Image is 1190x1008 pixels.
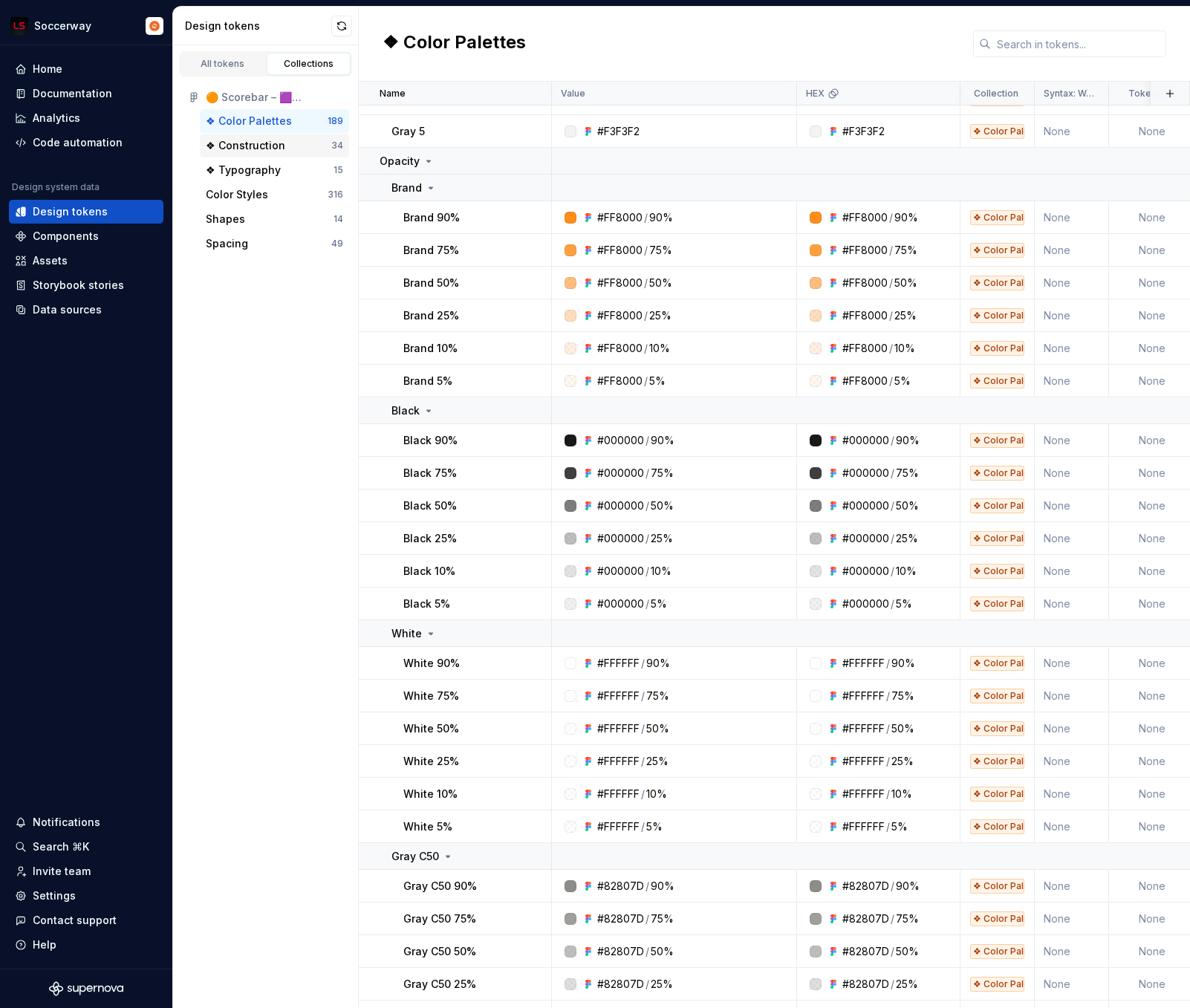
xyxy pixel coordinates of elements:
[646,944,649,959] div: /
[886,754,890,769] div: /
[597,531,644,546] div: #000000
[896,498,919,513] div: 50%
[842,433,889,448] div: #000000
[651,596,667,611] div: 5%
[380,88,406,100] p: Name
[206,114,292,129] div: ❖ Color Palettes
[1035,935,1109,968] td: None
[974,88,1018,100] p: Collection
[889,243,893,258] div: /
[842,689,885,703] div: #FFFFFF
[1035,234,1109,267] td: None
[891,689,914,703] div: 75%
[403,308,459,323] p: Brand 25%
[970,656,1024,671] div: ❖ Color Palettes
[896,879,920,894] div: 90%
[391,181,422,195] p: Brand
[383,30,526,57] h2: ❖ Color Palettes
[842,944,889,959] div: #82807D
[1035,647,1109,680] td: None
[651,433,674,448] div: 90%
[1035,115,1109,148] td: None
[646,531,649,546] div: /
[970,787,1024,801] div: ❖ Color Palettes
[891,754,914,769] div: 25%
[896,531,918,546] div: 25%
[206,212,245,227] div: Shapes
[651,977,673,992] div: 25%
[644,308,648,323] div: /
[886,656,890,671] div: /
[894,341,915,356] div: 10%
[889,341,893,356] div: /
[9,933,163,957] button: Help
[12,181,100,193] div: Design system data
[1035,870,1109,903] td: None
[970,433,1024,448] div: ❖ Color Palettes
[970,498,1024,513] div: ❖ Color Palettes
[9,249,163,273] a: Assets
[842,531,889,546] div: #000000
[334,164,343,176] div: 15
[842,308,888,323] div: #FF8000
[970,754,1024,769] div: ❖ Color Palettes
[644,341,648,356] div: /
[894,276,917,290] div: 50%
[403,596,450,611] p: Black 5%
[403,498,457,513] p: Black 50%
[33,815,100,830] div: Notifications
[33,839,89,854] div: Search ⌘K
[1035,588,1109,620] td: None
[970,466,1024,481] div: ❖ Color Palettes
[33,135,123,150] div: Code automation
[328,115,343,127] div: 189
[842,656,885,671] div: #FFFFFF
[33,204,108,219] div: Design tokens
[886,689,890,703] div: /
[9,131,163,155] a: Code automation
[970,689,1024,703] div: ❖ Color Palettes
[894,308,917,323] div: 25%
[649,243,672,258] div: 75%
[33,229,99,244] div: Components
[1035,555,1109,588] td: None
[9,57,163,81] a: Home
[842,787,885,801] div: #FFFFFF
[842,341,888,356] div: #FF8000
[646,466,649,481] div: /
[896,466,919,481] div: 75%
[391,626,422,641] p: White
[200,183,349,207] button: Color Styles316
[597,879,644,894] div: #82807D
[597,944,644,959] div: #82807D
[894,210,918,225] div: 90%
[842,374,888,388] div: #FF8000
[842,276,888,290] div: #FF8000
[33,937,56,952] div: Help
[886,787,890,801] div: /
[646,498,649,513] div: /
[1035,968,1109,1001] td: None
[9,224,163,248] a: Components
[1035,299,1109,332] td: None
[33,888,76,903] div: Settings
[842,819,885,834] div: #FFFFFF
[597,433,644,448] div: #000000
[597,308,643,323] div: #FF8000
[403,754,459,769] p: White 25%
[1035,365,1109,397] td: None
[380,154,420,169] p: Opacity
[597,564,644,579] div: #000000
[200,232,349,256] a: Spacing49
[641,721,645,736] div: /
[597,754,640,769] div: #FFFFFF
[970,564,1024,579] div: ❖ Color Palettes
[403,466,457,481] p: Black 75%
[597,787,640,801] div: #FFFFFF
[889,308,893,323] div: /
[891,498,894,513] div: /
[403,210,460,225] p: Brand 90%
[1035,457,1109,490] td: None
[649,308,672,323] div: 25%
[33,864,91,879] div: Invite team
